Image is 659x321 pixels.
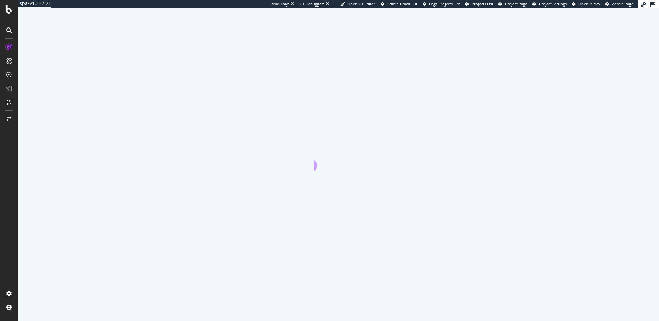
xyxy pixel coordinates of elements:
span: Project Page [505,1,527,7]
div: ReadOnly: [270,1,289,7]
a: Projects List [465,1,493,7]
span: Admin Page [612,1,633,7]
span: Project Settings [539,1,567,7]
div: Viz Debugger: [299,1,324,7]
a: Open Viz Editor [340,1,375,7]
span: Open Viz Editor [347,1,375,7]
a: Project Settings [532,1,567,7]
a: Open in dev [572,1,600,7]
span: Projects List [472,1,493,7]
a: Admin Page [605,1,633,7]
a: Project Page [498,1,527,7]
a: Admin Crawl List [381,1,417,7]
span: Logs Projects List [429,1,460,7]
div: animation [314,147,363,171]
span: Admin Crawl List [387,1,417,7]
span: Open in dev [578,1,600,7]
a: Logs Projects List [423,1,460,7]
